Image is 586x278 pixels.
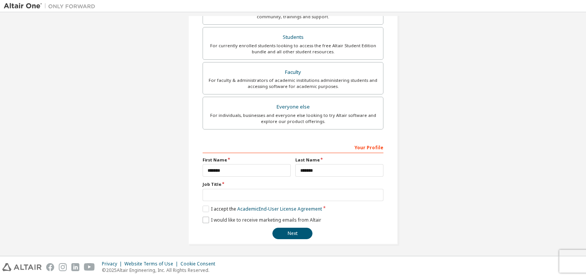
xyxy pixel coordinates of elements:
img: Altair One [4,2,99,10]
label: I accept the [203,206,322,212]
div: Your Profile [203,141,383,153]
img: facebook.svg [46,263,54,271]
img: instagram.svg [59,263,67,271]
div: For individuals, businesses and everyone else looking to try Altair software and explore our prod... [208,112,378,125]
div: Cookie Consent [180,261,220,267]
label: Last Name [295,157,383,163]
label: Job Title [203,181,383,187]
div: Website Terms of Use [124,261,180,267]
div: Privacy [102,261,124,267]
img: altair_logo.svg [2,263,42,271]
p: © 2025 Altair Engineering, Inc. All Rights Reserved. [102,267,220,273]
a: Academic End-User License Agreement [237,206,322,212]
div: For faculty & administrators of academic institutions administering students and accessing softwa... [208,77,378,89]
div: Faculty [208,67,378,78]
div: Students [208,32,378,43]
button: Next [272,228,312,239]
label: First Name [203,157,291,163]
div: Everyone else [208,102,378,112]
div: For currently enrolled students looking to access the free Altair Student Edition bundle and all ... [208,43,378,55]
label: I would like to receive marketing emails from Altair [203,217,321,223]
img: youtube.svg [84,263,95,271]
img: linkedin.svg [71,263,79,271]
